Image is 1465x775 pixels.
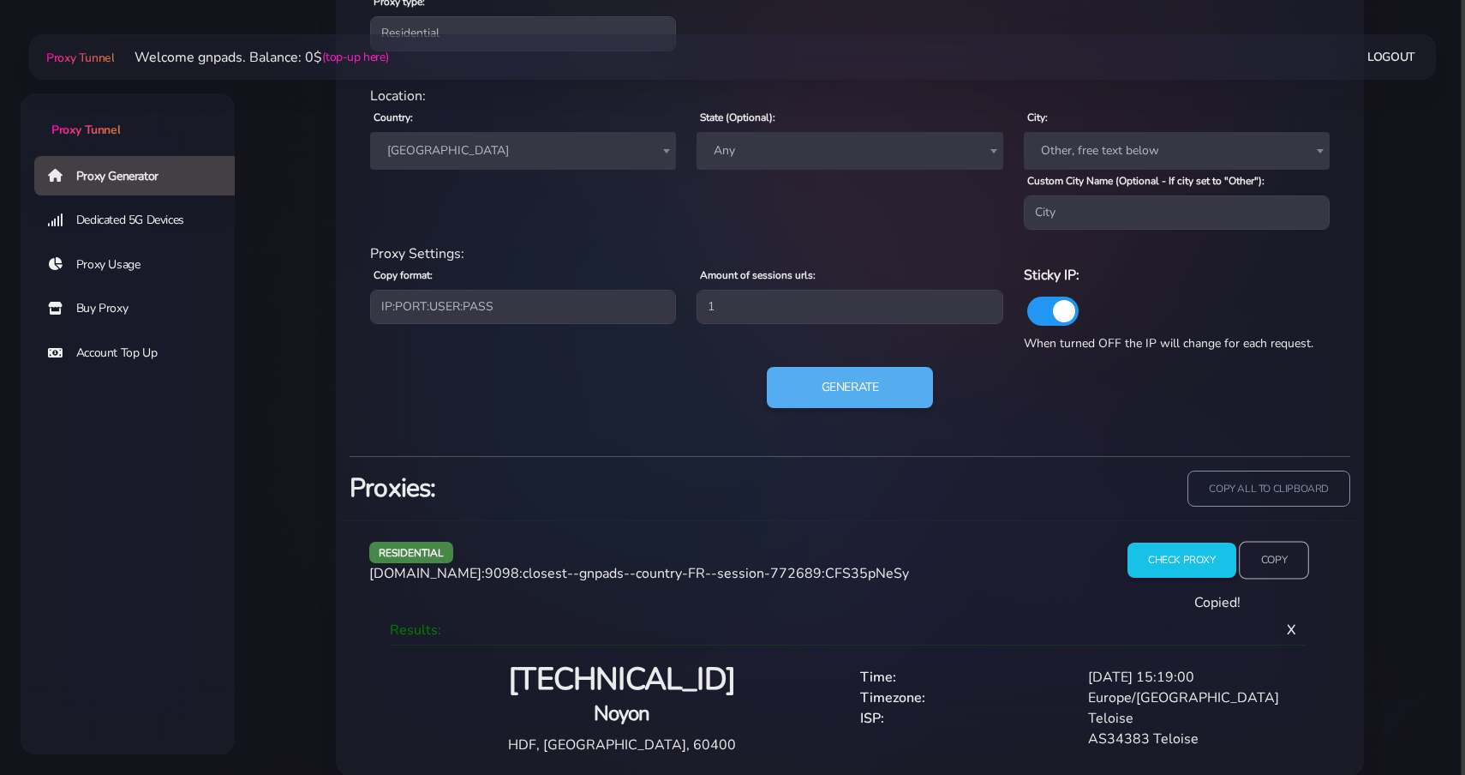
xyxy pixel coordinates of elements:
[1382,692,1444,754] iframe: Webchat Widget
[114,47,388,68] li: Welcome gnpads. Balance: 0$
[1024,195,1330,230] input: City
[360,86,1340,106] div: Location:
[21,93,235,139] a: Proxy Tunnel
[370,132,676,170] span: France
[1127,543,1236,578] input: Check Proxy
[1034,139,1319,163] span: Other, free text below
[369,564,909,583] span: [DOMAIN_NAME]:9098:closest--gnpads--country-FR--session-772689:CFS35pNeSy
[1078,667,1306,688] div: [DATE] 15:19:00
[34,289,248,328] a: Buy Proxy
[34,201,248,240] a: Dedicated 5G Devices
[322,48,388,66] a: (top-up here)
[46,50,114,66] span: Proxy Tunnel
[1273,607,1310,653] span: X
[404,660,840,700] h2: [TECHNICAL_ID]
[43,44,114,71] a: Proxy Tunnel
[850,688,1078,708] div: Timezone:
[1024,132,1330,170] span: Other, free text below
[1024,335,1313,351] span: When turned OFF the IP will change for each request.
[369,542,453,563] span: residential
[404,700,840,728] h4: Noyon
[380,139,666,163] span: France
[700,110,775,125] label: State (Optional):
[850,667,1078,688] div: Time:
[1027,110,1048,125] label: City:
[51,122,120,138] span: Proxy Tunnel
[1078,688,1306,708] div: Europe/[GEOGRAPHIC_DATA]
[508,736,736,754] span: HDF, [GEOGRAPHIC_DATA], 60400
[1239,541,1309,579] input: Copy
[34,156,248,195] a: Proxy Generator
[1078,708,1306,729] div: Teloise
[1367,41,1415,73] a: Logout
[767,367,934,408] button: Generate
[374,110,413,125] label: Country:
[1194,593,1241,612] span: Copied!
[1078,729,1306,749] div: AS34383 Teloise
[390,621,441,640] span: Results:
[1024,264,1330,286] h6: Sticky IP:
[700,267,816,283] label: Amount of sessions urls:
[374,267,433,283] label: Copy format:
[1027,173,1265,189] label: Custom City Name (Optional - If city set to "Other"):
[1187,471,1350,508] input: copy all to clipboard
[360,243,1340,264] div: Proxy Settings:
[707,139,992,163] span: Any
[34,245,248,285] a: Proxy Usage
[850,708,1078,729] div: ISP:
[350,471,840,506] h3: Proxies:
[697,132,1002,170] span: Any
[34,333,248,373] a: Account Top Up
